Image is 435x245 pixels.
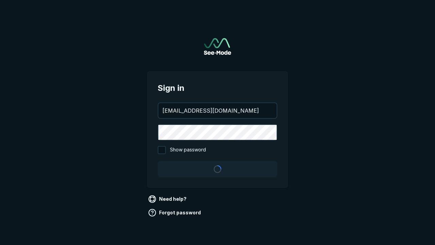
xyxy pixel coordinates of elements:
a: Need help? [147,194,189,205]
span: Show password [170,146,206,154]
img: See-Mode Logo [204,38,231,55]
span: Sign in [158,82,277,94]
a: Forgot password [147,207,204,218]
input: your@email.com [158,103,277,118]
a: Go to sign in [204,38,231,55]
